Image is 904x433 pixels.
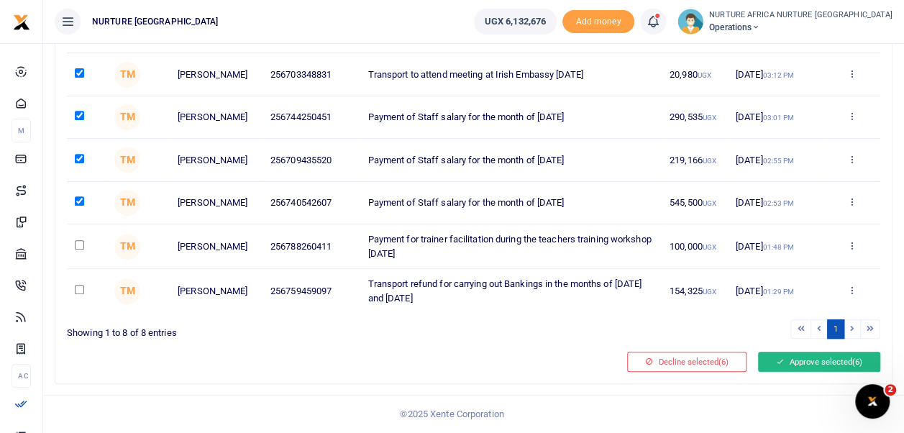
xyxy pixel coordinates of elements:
[360,139,661,181] td: Payment of Staff salary for the month of [DATE]
[762,71,794,79] small: 03:12 PM
[762,288,794,296] small: 01:29 PM
[709,9,892,22] small: NURTURE AFRICA NURTURE [GEOGRAPHIC_DATA]
[662,224,728,269] td: 100,000
[170,53,262,96] td: [PERSON_NAME]
[170,96,262,139] td: [PERSON_NAME]
[170,139,262,181] td: [PERSON_NAME]
[728,182,823,224] td: [DATE]
[170,224,262,269] td: [PERSON_NAME]
[114,190,140,216] span: Timothy Makumbi
[703,199,716,207] small: UGX
[885,384,896,396] span: 2
[762,199,794,207] small: 02:53 PM
[262,182,360,224] td: 256740542607
[852,357,862,367] span: (6)
[86,15,224,28] span: NURTURE [GEOGRAPHIC_DATA]
[468,9,562,35] li: Wallet ballance
[703,157,716,165] small: UGX
[114,234,140,260] span: Timothy Makumbi
[662,269,728,313] td: 154,325
[114,278,140,304] span: Timothy Makumbi
[855,384,890,419] iframe: Intercom live chat
[562,15,634,26] a: Add money
[485,14,546,29] span: UGX 6,132,676
[562,10,634,34] li: Toup your wallet
[662,96,728,139] td: 290,535
[698,71,711,79] small: UGX
[677,9,703,35] img: profile-user
[662,53,728,96] td: 20,980
[114,147,140,173] span: Timothy Makumbi
[703,243,716,251] small: UGX
[360,96,661,139] td: Payment of Staff salary for the month of [DATE]
[728,269,823,313] td: [DATE]
[170,269,262,313] td: [PERSON_NAME]
[12,119,31,142] li: M
[474,9,557,35] a: UGX 6,132,676
[728,53,823,96] td: [DATE]
[13,14,30,31] img: logo-small
[262,269,360,313] td: 256759459097
[262,53,360,96] td: 256703348831
[12,364,31,388] li: Ac
[114,104,140,130] span: Timothy Makumbi
[677,9,892,35] a: profile-user NURTURE AFRICA NURTURE [GEOGRAPHIC_DATA] Operations
[662,139,728,181] td: 219,166
[262,139,360,181] td: 256709435520
[262,96,360,139] td: 256744250451
[562,10,634,34] span: Add money
[718,357,729,367] span: (6)
[262,224,360,269] td: 256788260411
[703,288,716,296] small: UGX
[728,139,823,181] td: [DATE]
[662,182,728,224] td: 545,500
[709,21,892,34] span: Operations
[360,224,661,269] td: Payment for trainer facilitation during the teachers training workshop [DATE]
[762,157,794,165] small: 02:55 PM
[170,182,262,224] td: [PERSON_NAME]
[728,96,823,139] td: [DATE]
[728,224,823,269] td: [DATE]
[67,318,468,340] div: Showing 1 to 8 of 8 entries
[360,269,661,313] td: Transport refund for carrying out Bankings in the months of [DATE] and [DATE]
[114,62,140,88] span: Timothy Makumbi
[758,352,880,372] button: Approve selected(6)
[360,182,661,224] td: Payment of Staff salary for the month of [DATE]
[360,53,661,96] td: Transport to attend meeting at Irish Embassy [DATE]
[13,16,30,27] a: logo-small logo-large logo-large
[627,352,747,372] button: Decline selected(6)
[703,114,716,122] small: UGX
[762,243,794,251] small: 01:48 PM
[827,319,844,339] a: 1
[762,114,794,122] small: 03:01 PM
